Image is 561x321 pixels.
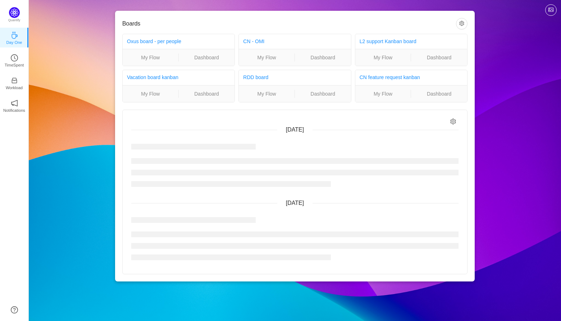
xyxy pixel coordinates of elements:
a: icon: clock-circleTimeSpent [11,56,18,64]
a: L2 support Kanban board [360,38,416,44]
a: icon: inboxWorkload [11,79,18,86]
a: My Flow [239,54,295,61]
a: My Flow [123,54,178,61]
a: Dashboard [179,54,235,61]
span: [DATE] [286,127,304,133]
button: icon: setting [456,18,467,29]
a: My Flow [239,90,295,98]
i: icon: coffee [11,32,18,39]
a: CN feature request kanban [360,74,420,80]
i: icon: setting [450,119,456,125]
a: Dashboard [411,90,467,98]
a: Oxus board - per people [127,38,181,44]
button: icon: picture [545,4,557,16]
p: TimeSpent [5,62,24,68]
a: icon: coffeeDay One [11,34,18,41]
i: icon: notification [11,100,18,107]
a: Vacation board kanban [127,74,178,80]
h3: Boards [122,20,456,27]
a: RDD board [243,74,268,80]
p: Day One [6,39,22,46]
a: icon: question-circle [11,306,18,313]
a: Dashboard [295,54,351,61]
a: Dashboard [179,90,235,98]
span: [DATE] [286,200,304,206]
a: Dashboard [295,90,351,98]
a: My Flow [355,90,411,98]
a: icon: notificationNotifications [11,102,18,109]
a: My Flow [123,90,178,98]
a: My Flow [355,54,411,61]
p: Workload [6,84,23,91]
a: CN - OMI [243,38,264,44]
a: Dashboard [411,54,467,61]
i: icon: clock-circle [11,54,18,61]
img: Quantify [9,7,20,18]
i: icon: inbox [11,77,18,84]
p: Quantify [8,18,20,23]
p: Notifications [3,107,25,114]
